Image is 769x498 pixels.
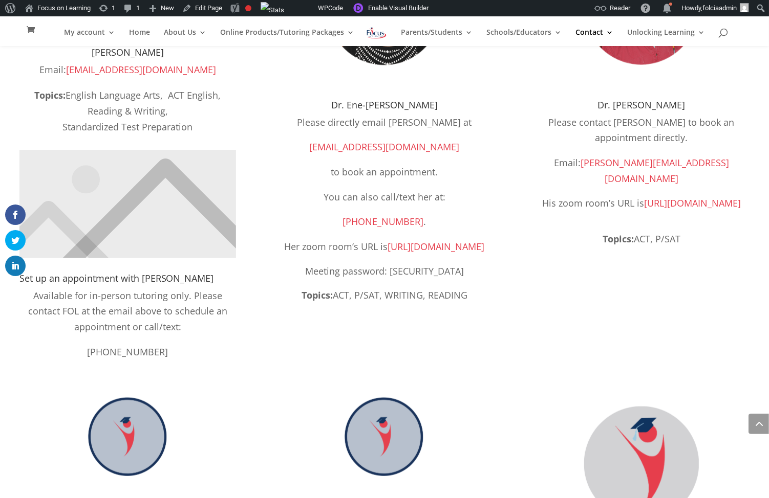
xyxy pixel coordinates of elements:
[276,263,493,288] p: Meeting password: [SECURITY_DATA]
[66,63,216,76] a: [EMAIL_ADDRESS][DOMAIN_NAME]
[276,214,493,239] p: .
[276,115,493,140] p: Please directly email [PERSON_NAME] at
[388,240,484,253] a: [URL][DOMAIN_NAME]
[628,29,706,46] a: Unlocking Learning
[533,195,750,211] p: His zoom room’s URL is
[309,141,459,153] a: [EMAIL_ADDRESS][DOMAIN_NAME]
[401,29,473,46] a: Parents/Students
[19,288,236,344] p: Available for in-person tutoring only. Please contact FOL at the email above to schedule an appoi...
[276,239,493,264] p: Her zoom room’s URL is
[129,29,150,46] a: Home
[276,287,493,303] div: ACT, P/SAT, WRITING, READING
[34,89,66,101] b: Topics:
[331,99,438,111] span: Dr. Ene-[PERSON_NAME]
[581,156,729,185] a: [PERSON_NAME][EMAIL_ADDRESS][DOMAIN_NAME]
[92,46,164,58] span: [PERSON_NAME]
[19,119,236,135] div: Standardized Test Preparation
[533,115,750,155] p: Please contact [PERSON_NAME] to book an appointment directly.
[276,189,493,214] p: You can also call/text her at:
[164,29,206,46] a: About Us
[19,62,236,87] p: Email:
[366,26,387,40] img: Focus on Learning
[603,233,634,245] strong: Topics:
[533,231,750,247] div: ACT, P/SAT
[644,197,741,209] a: [URL][DOMAIN_NAME]
[220,29,354,46] a: Online Products/Tutoring Packages
[19,272,214,284] span: Set up an appointment with [PERSON_NAME]
[64,29,115,46] a: My account
[576,29,614,46] a: Contact
[19,87,236,119] div: English Language Arts, ACT English, Reading & Writing,
[702,4,737,12] span: folciaadmin
[245,5,251,11] div: Focus keyphrase not set
[597,99,685,111] span: Dr. [PERSON_NAME]
[19,344,236,360] p: [PHONE_NUMBER]
[324,387,445,488] img: Spirit of FOL
[276,164,493,189] p: to book an appointment.
[302,289,333,301] strong: Topics:
[261,2,284,18] img: Views over 48 hours. Click for more Jetpack Stats.
[533,155,750,195] p: Email:
[343,215,423,228] a: [PHONE_NUMBER]
[67,387,188,488] img: Spirit of FOL
[487,29,562,46] a: Schools/Educators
